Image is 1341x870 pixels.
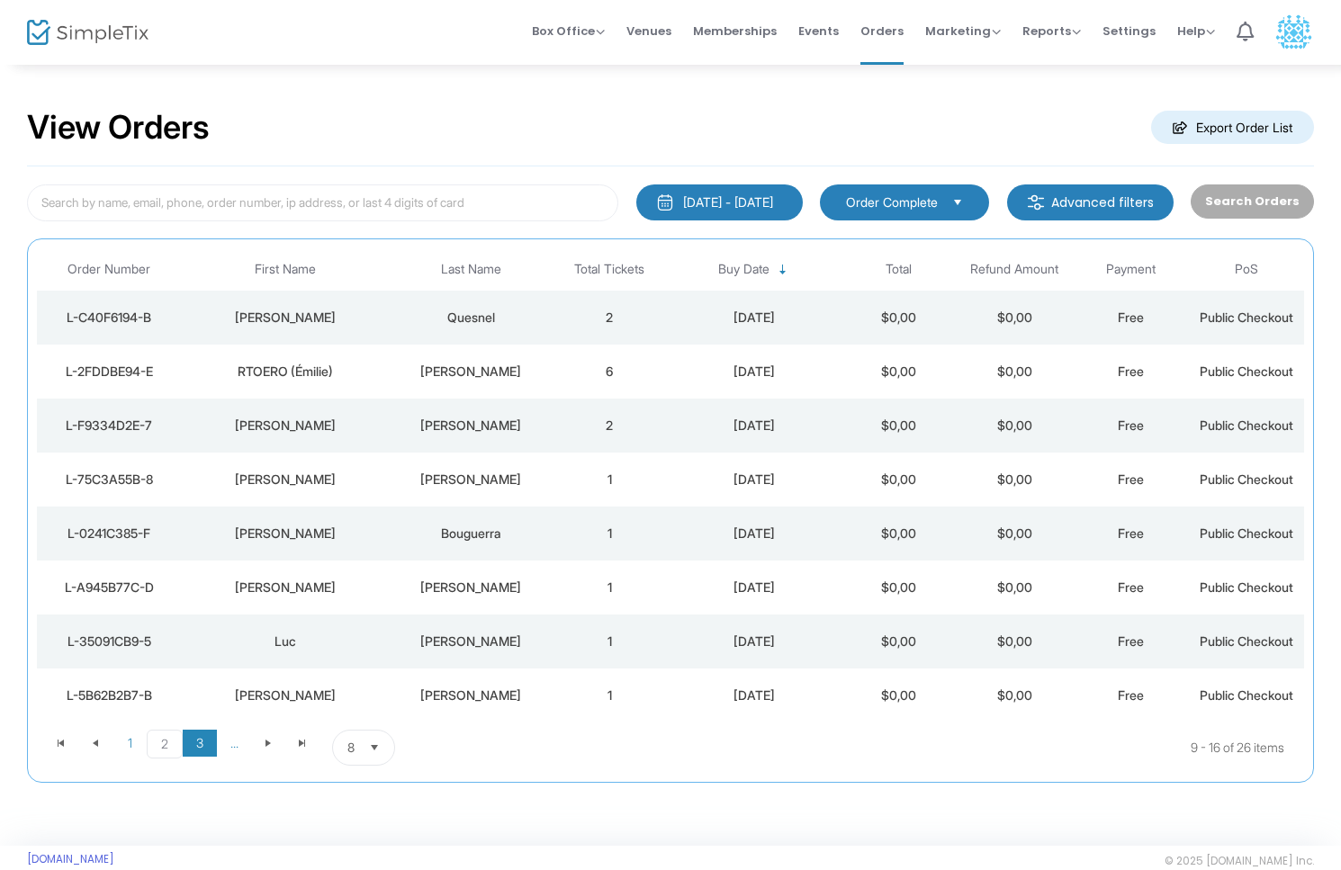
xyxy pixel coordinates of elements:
[1118,363,1144,379] span: Free
[1118,417,1144,433] span: Free
[394,417,547,435] div: Martel-Davies
[441,262,501,277] span: Last Name
[532,22,605,40] span: Box Office
[957,668,1073,722] td: $0,00
[1118,579,1144,595] span: Free
[552,248,668,291] th: Total Tickets
[186,525,385,543] div: Ines
[1118,309,1144,325] span: Free
[925,22,1001,40] span: Marketing
[776,263,790,277] span: Sortable
[841,399,958,453] td: $0,00
[1200,417,1293,433] span: Public Checkout
[552,291,668,345] td: 2
[672,417,837,435] div: 2025-08-14
[1151,111,1314,144] m-button: Export Order List
[255,262,316,277] span: First Name
[394,579,547,596] div: Gendron
[41,417,177,435] div: L-F9334D2E-7
[683,193,773,211] div: [DATE] - [DATE]
[27,108,210,148] h2: View Orders
[841,345,958,399] td: $0,00
[186,632,385,650] div: Luc
[147,730,183,758] span: Page 2
[841,453,958,507] td: $0,00
[394,363,547,381] div: Johnson
[841,561,958,614] td: $0,00
[41,363,177,381] div: L-2FDDBE94-E
[945,193,970,212] button: Select
[552,561,668,614] td: 1
[186,471,385,489] div: Joël
[672,525,837,543] div: 2025-08-13
[552,345,668,399] td: 6
[186,686,385,704] div: Tina
[1102,8,1156,54] span: Settings
[183,730,217,757] span: Page 3
[41,525,177,543] div: L-0241C385-F
[718,262,769,277] span: Buy Date
[1118,687,1144,703] span: Free
[672,309,837,327] div: 2025-08-17
[347,739,355,757] span: 8
[552,614,668,668] td: 1
[1118,633,1144,649] span: Free
[186,579,385,596] div: Éric
[693,8,777,54] span: Memberships
[957,614,1073,668] td: $0,00
[251,730,285,757] span: Go to the next page
[217,730,251,757] span: Page 4
[656,193,674,211] img: monthly
[1118,525,1144,541] span: Free
[186,417,385,435] div: Angelle
[1106,262,1156,277] span: Payment
[1007,184,1174,220] m-button: Advanced filters
[552,507,668,561] td: 1
[394,525,547,543] div: Bouguerra
[672,363,837,381] div: 2025-08-14
[957,248,1073,291] th: Refund Amount
[636,184,803,220] button: [DATE] - [DATE]
[1200,309,1293,325] span: Public Checkout
[67,262,150,277] span: Order Number
[394,686,547,704] div: Legault-Ouellet
[88,736,103,750] span: Go to the previous page
[957,345,1073,399] td: $0,00
[27,852,114,866] a: [DOMAIN_NAME]
[957,291,1073,345] td: $0,00
[186,363,385,381] div: RTOERO (Émilie)
[394,632,547,650] div: Larocque
[1022,22,1081,40] span: Reports
[957,507,1073,561] td: $0,00
[626,8,671,54] span: Venues
[841,291,958,345] td: $0,00
[41,632,177,650] div: L-35091CB9-5
[261,736,275,750] span: Go to the next page
[1200,525,1293,541] span: Public Checkout
[860,8,904,54] span: Orders
[552,668,668,722] td: 1
[672,471,837,489] div: 2025-08-13
[552,399,668,453] td: 2
[1177,22,1215,40] span: Help
[41,471,177,489] div: L-75C3A55B-8
[672,686,837,704] div: 2025-08-11
[1235,262,1258,277] span: PoS
[846,193,938,211] span: Order Complete
[957,399,1073,453] td: $0,00
[552,453,668,507] td: 1
[672,579,837,596] div: 2025-08-13
[1200,471,1293,487] span: Public Checkout
[1027,193,1045,211] img: filter
[41,686,177,704] div: L-5B62B2B7-B
[1118,471,1144,487] span: Free
[54,736,68,750] span: Go to the first page
[285,730,319,757] span: Go to the last page
[1165,854,1314,868] span: © 2025 [DOMAIN_NAME] Inc.
[186,309,385,327] div: Rachel
[37,248,1304,722] div: Data table
[1200,579,1293,595] span: Public Checkout
[841,248,958,291] th: Total
[672,632,837,650] div: 2025-08-12
[362,731,387,765] button: Select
